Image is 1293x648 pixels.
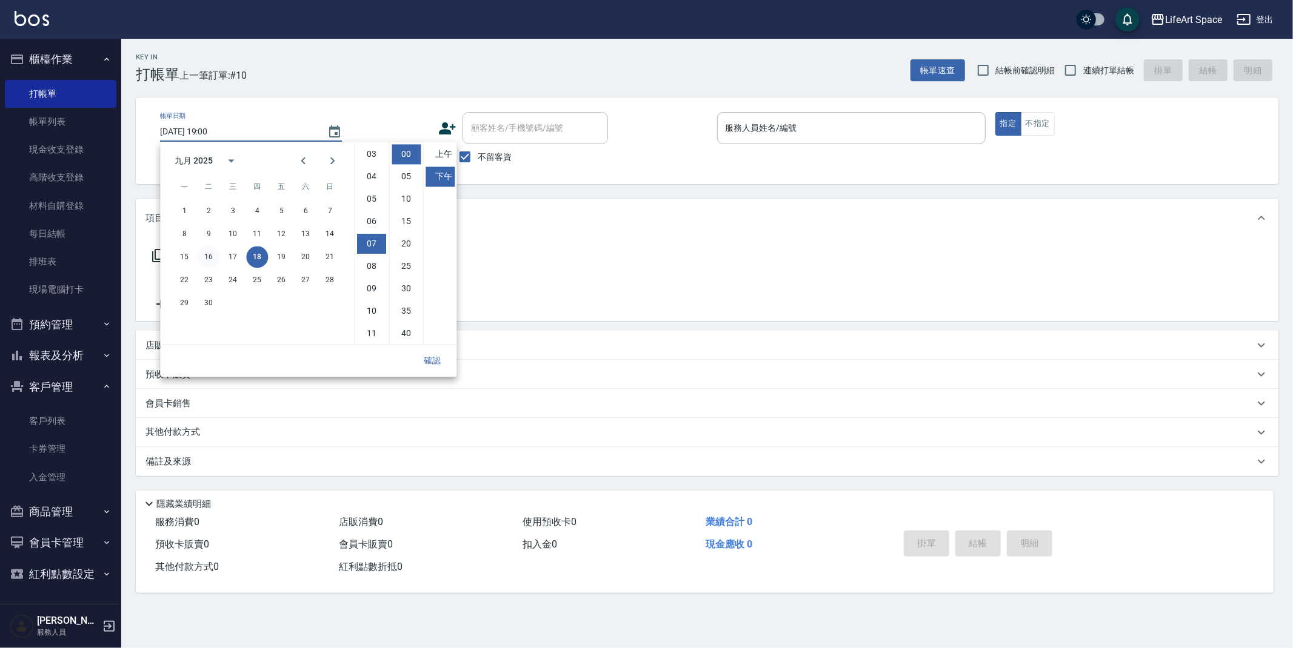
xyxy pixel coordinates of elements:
[1021,112,1055,136] button: 不指定
[1146,7,1227,32] button: LifeArt Space
[145,212,182,225] p: 項目消費
[136,447,1278,476] div: 備註及來源
[5,220,116,248] a: 每日結帳
[175,154,213,167] div: 九月 2025
[198,174,219,199] span: 星期二
[136,418,1278,447] div: 其他付款方式
[136,199,1278,237] div: 項目消費
[246,269,268,291] button: 25
[5,407,116,435] a: 客戶列表
[160,111,185,121] label: 帳單日期
[37,627,99,638] p: 服務人員
[357,167,386,187] li: 4 hours
[136,66,179,83] h3: 打帳單
[160,122,315,142] input: YYYY/MM/DD hh:mm
[145,339,182,352] p: 店販銷售
[173,292,195,314] button: 29
[478,151,512,164] span: 不留客資
[1115,7,1140,31] button: save
[706,516,752,527] span: 業績合計 0
[15,11,49,26] img: Logo
[5,80,116,108] a: 打帳單
[319,200,341,222] button: 7
[1165,12,1222,27] div: LifeArt Space
[145,368,191,381] p: 預收卡販賣
[270,200,292,222] button: 5
[389,142,423,344] ul: Select minutes
[413,349,452,372] button: 確認
[426,167,455,187] li: 下午
[995,112,1021,136] button: 指定
[319,269,341,291] button: 28
[5,558,116,590] button: 紅利點數設定
[156,498,211,511] p: 隱藏業績明細
[173,223,195,245] button: 8
[318,146,347,175] button: Next month
[5,108,116,136] a: 帳單列表
[10,614,34,638] img: Person
[1083,64,1134,77] span: 連續打單結帳
[5,44,116,75] button: 櫃檯作業
[173,174,195,199] span: 星期一
[357,323,386,343] li: 11 hours
[136,389,1278,418] div: 會員卡銷售
[392,167,421,187] li: 5 minutes
[198,200,219,222] button: 2
[222,200,244,222] button: 3
[339,561,403,572] span: 紅利點數折抵 0
[392,256,421,276] li: 25 minutes
[246,223,268,245] button: 11
[136,331,1278,360] div: 店販銷售
[246,174,268,199] span: 星期四
[392,234,421,254] li: 20 minutes
[392,279,421,299] li: 30 minutes
[423,142,456,344] ul: Select meridiem
[392,211,421,231] li: 15 minutes
[295,200,316,222] button: 6
[996,64,1055,77] span: 結帳前確認明細
[173,269,195,291] button: 22
[179,68,247,83] span: 上一筆訂單:#10
[357,301,386,321] li: 10 hours
[392,323,421,343] li: 40 minutes
[392,301,421,321] li: 35 minutes
[523,516,576,527] span: 使用預收卡 0
[216,146,246,175] button: calendar view is open, switch to year view
[295,174,316,199] span: 星期六
[295,246,316,268] button: 20
[357,211,386,231] li: 6 hours
[357,189,386,209] li: 5 hours
[198,269,219,291] button: 23
[145,426,206,439] p: 其他付款方式
[173,246,195,268] button: 15
[1232,8,1278,31] button: 登出
[270,223,292,245] button: 12
[523,538,557,550] span: 扣入金 0
[426,144,455,164] li: 上午
[357,256,386,276] li: 8 hours
[198,246,219,268] button: 16
[295,223,316,245] button: 13
[5,340,116,371] button: 報表及分析
[222,174,244,199] span: 星期三
[5,248,116,276] a: 排班表
[155,561,219,572] span: 其他付款方式 0
[173,200,195,222] button: 1
[155,516,199,527] span: 服務消費 0
[5,371,116,403] button: 客戶管理
[5,463,116,491] a: 入金管理
[319,223,341,245] button: 14
[145,397,191,410] p: 會員卡銷售
[198,223,219,245] button: 9
[5,435,116,463] a: 卡券管理
[319,174,341,199] span: 星期日
[222,246,244,268] button: 17
[392,144,421,164] li: 0 minutes
[222,223,244,245] button: 10
[392,189,421,209] li: 10 minutes
[222,269,244,291] button: 24
[246,246,268,268] button: 18
[270,246,292,268] button: 19
[320,117,349,147] button: Choose date, selected date is 2025-09-18
[5,192,116,220] a: 材料自購登錄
